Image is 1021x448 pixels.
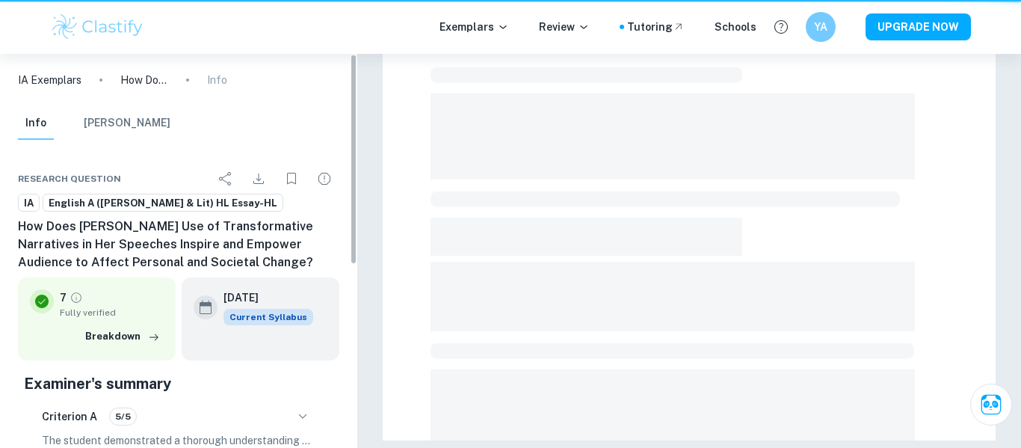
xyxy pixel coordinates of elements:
p: Review [539,19,590,35]
div: Report issue [309,163,339,193]
button: UPGRADE NOW [866,13,971,40]
h5: Examiner's summary [24,372,333,394]
button: Breakdown [81,325,164,348]
h6: How Does [PERSON_NAME] Use of Transformative Narratives in Her Speeches Inspire and Empower Audie... [18,218,339,271]
span: English A ([PERSON_NAME] & Lit) HL Essay-HL [43,195,283,210]
div: Bookmark [277,163,306,193]
img: Clastify logo [50,12,145,42]
a: Tutoring [627,19,685,35]
a: Grade fully verified [70,291,83,304]
p: Exemplars [439,19,509,35]
h6: Criterion A [42,408,97,424]
p: Info [207,72,227,88]
button: [PERSON_NAME] [84,107,170,140]
p: The student demonstrated a thorough understanding of the literal meaning of the text, effectively... [42,432,315,448]
span: 5/5 [110,409,136,423]
span: Fully verified [60,306,164,319]
a: IA Exemplars [18,72,81,88]
button: Info [18,107,54,140]
button: Help and Feedback [768,14,794,40]
div: Download [244,163,274,193]
span: Current Syllabus [223,309,313,325]
p: How Does [PERSON_NAME] Use of Transformative Narratives in Her Speeches Inspire and Empower Audie... [120,72,168,88]
h6: [DATE] [223,289,301,306]
p: 7 [60,289,67,306]
span: Research question [18,171,121,185]
h6: YA [812,19,830,35]
button: YA [806,12,836,42]
a: Schools [715,19,756,35]
a: English A ([PERSON_NAME] & Lit) HL Essay-HL [43,193,283,212]
span: IA [19,195,39,210]
div: Share [211,163,241,193]
div: This exemplar is based on the current syllabus. Feel free to refer to it for inspiration/ideas wh... [223,309,313,325]
a: IA [18,193,40,212]
button: Ask Clai [970,384,1012,426]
